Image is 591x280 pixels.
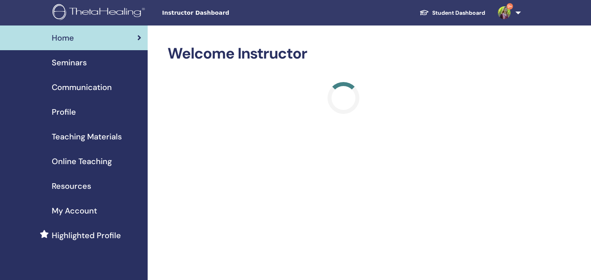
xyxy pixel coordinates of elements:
img: logo.png [53,4,148,22]
span: Communication [52,81,112,93]
img: graduation-cap-white.svg [419,9,429,16]
span: Online Teaching [52,155,112,167]
h2: Welcome Instructor [168,45,519,63]
span: Home [52,32,74,44]
span: 9+ [507,3,513,10]
span: Teaching Materials [52,131,122,143]
span: Resources [52,180,91,192]
img: default.jpg [498,6,511,19]
a: Student Dashboard [413,6,492,20]
span: Seminars [52,57,87,69]
span: Profile [52,106,76,118]
span: Highlighted Profile [52,229,121,241]
span: My Account [52,205,97,217]
span: Instructor Dashboard [162,9,281,17]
